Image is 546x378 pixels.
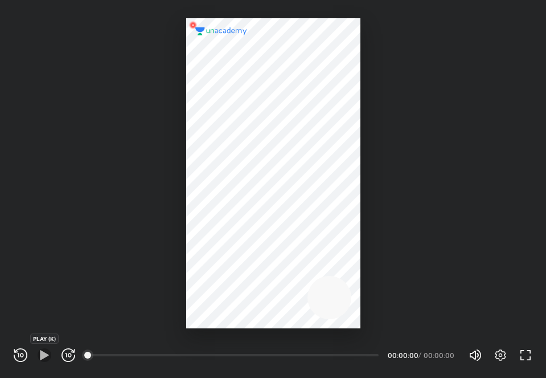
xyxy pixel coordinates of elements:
img: logo.2a7e12a2.svg [195,27,248,35]
div: 00:00:00 [388,352,416,359]
img: wMgqJGBwKWe8AAAAABJRU5ErkJggg== [186,18,200,32]
div: / [418,352,421,359]
div: 00:00:00 [424,352,455,359]
div: PLAY (K) [30,334,59,344]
